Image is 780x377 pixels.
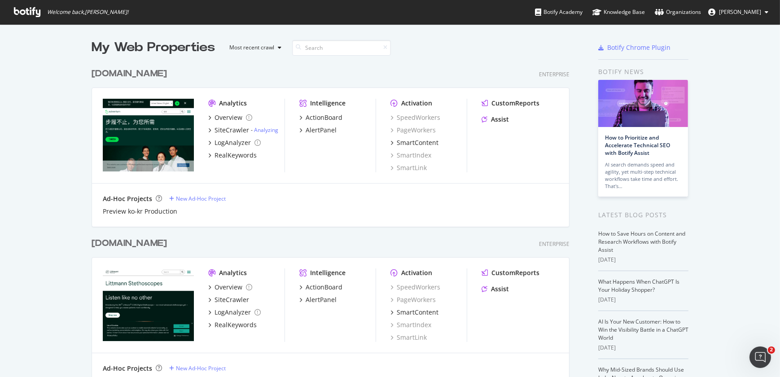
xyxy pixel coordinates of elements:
[768,346,775,354] span: 2
[310,99,346,108] div: Intelligence
[215,138,251,147] div: LogAnalyzer
[598,318,688,342] a: AI Is Your New Customer: How to Win the Visibility Battle in a ChatGPT World
[390,283,440,292] a: SpeedWorkers
[390,151,431,160] a: SmartIndex
[390,308,438,317] a: SmartContent
[215,113,242,122] div: Overview
[390,163,427,172] a: SmartLink
[47,9,128,16] span: Welcome back, [PERSON_NAME] !
[306,283,342,292] div: ActionBoard
[719,8,761,16] span: Travis Yano
[215,126,249,135] div: SiteCrawler
[598,344,688,352] div: [DATE]
[208,295,249,304] a: SiteCrawler
[208,320,257,329] a: RealKeywords
[390,295,436,304] a: PageWorkers
[598,80,688,127] img: How to Prioritize and Accelerate Technical SEO with Botify Assist
[208,138,261,147] a: LogAnalyzer
[539,240,570,248] div: Enterprise
[491,115,509,124] div: Assist
[103,194,152,203] div: Ad-Hoc Projects
[401,268,432,277] div: Activation
[169,195,226,202] a: New Ad-Hoc Project
[215,320,257,329] div: RealKeywords
[299,113,342,122] a: ActionBoard
[208,113,252,122] a: Overview
[539,70,570,78] div: Enterprise
[482,115,509,124] a: Assist
[208,126,278,135] a: SiteCrawler- Analyzing
[607,43,670,52] div: Botify Chrome Plugin
[254,126,278,134] a: Analyzing
[219,99,247,108] div: Analytics
[92,237,171,250] a: [DOMAIN_NAME]
[390,320,431,329] a: SmartIndex
[397,308,438,317] div: SmartContent
[299,283,342,292] a: ActionBoard
[491,285,509,294] div: Assist
[103,364,152,373] div: Ad-Hoc Projects
[92,67,171,80] a: [DOMAIN_NAME]
[598,296,688,304] div: [DATE]
[482,99,539,108] a: CustomReports
[605,134,670,157] a: How to Prioritize and Accelerate Technical SEO with Botify Assist
[92,39,215,57] div: My Web Properties
[598,210,688,220] div: Latest Blog Posts
[92,237,167,250] div: [DOMAIN_NAME]
[176,364,226,372] div: New Ad-Hoc Project
[169,364,226,372] a: New Ad-Hoc Project
[208,151,257,160] a: RealKeywords
[491,99,539,108] div: CustomReports
[215,308,251,317] div: LogAnalyzer
[306,126,337,135] div: AlertPanel
[92,67,167,80] div: [DOMAIN_NAME]
[219,268,247,277] div: Analytics
[310,268,346,277] div: Intelligence
[655,8,701,17] div: Organizations
[598,256,688,264] div: [DATE]
[401,99,432,108] div: Activation
[103,99,194,171] img: solventum-curiosity.com
[535,8,583,17] div: Botify Academy
[103,207,177,216] a: Preview ko-kr Production
[598,278,679,294] a: What Happens When ChatGPT Is Your Holiday Shopper?
[390,113,440,122] a: SpeedWorkers
[598,230,685,254] a: How to Save Hours on Content and Research Workflows with Botify Assist
[605,161,681,190] div: AI search demands speed and agility, yet multi-step technical workflows take time and effort. Tha...
[103,268,194,341] img: www.littmann.com
[482,285,509,294] a: Assist
[491,268,539,277] div: CustomReports
[592,8,645,17] div: Knowledge Base
[215,283,242,292] div: Overview
[598,43,670,52] a: Botify Chrome Plugin
[299,295,337,304] a: AlertPanel
[390,126,436,135] a: PageWorkers
[176,195,226,202] div: New Ad-Hoc Project
[215,295,249,304] div: SiteCrawler
[598,67,688,77] div: Botify news
[390,138,438,147] a: SmartContent
[208,283,252,292] a: Overview
[222,40,285,55] button: Most recent crawl
[390,333,427,342] a: SmartLink
[482,268,539,277] a: CustomReports
[701,5,776,19] button: [PERSON_NAME]
[215,151,257,160] div: RealKeywords
[397,138,438,147] div: SmartContent
[299,126,337,135] a: AlertPanel
[208,308,261,317] a: LogAnalyzer
[229,45,274,50] div: Most recent crawl
[292,40,391,56] input: Search
[306,295,337,304] div: AlertPanel
[251,126,278,134] div: -
[306,113,342,122] div: ActionBoard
